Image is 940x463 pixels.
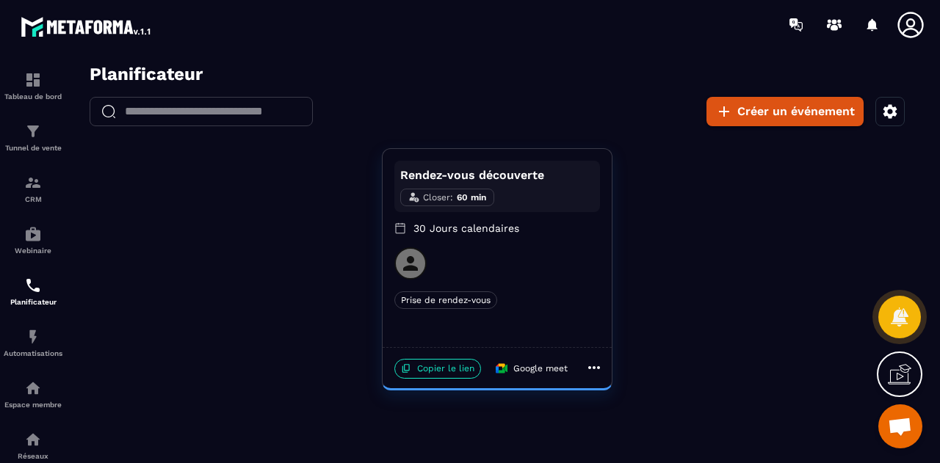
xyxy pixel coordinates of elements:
a: Ouvrir le chat [878,404,922,448]
a: automationsautomationsWebinaire [4,214,62,266]
p: Tableau de bord [4,92,62,101]
img: social-network [24,431,42,448]
a: automationsautomationsAutomatisations [4,317,62,368]
a: formationformationTunnel de vente [4,112,62,163]
p: Copier le lien [325,295,412,315]
img: logo [21,13,153,40]
p: Planificateur [4,298,62,306]
p: Automatisations [4,349,62,357]
p: Google meet [418,294,507,316]
img: scheduler [24,277,42,294]
a: schedulerschedulerPlanificateur [4,266,62,317]
p: 60 min [388,127,417,140]
img: automations [24,328,42,346]
p: Rendez-vous découverte [331,103,525,120]
p: Tunnel de vente [4,144,62,152]
a: automationsautomationsEspace membre [4,368,62,420]
p: Webinaire [4,247,62,255]
p: Closer : [354,127,384,140]
p: CRM [4,195,62,203]
img: automations [24,225,42,243]
div: Prise de rendez-vous [325,227,428,245]
button: Créer un événement [637,33,795,62]
p: 30 Jours calendaires [325,157,531,172]
img: formation [24,71,42,89]
a: formationformationTableau de bord [4,60,62,112]
img: automations [24,379,42,397]
span: Prise de rendez-vous [326,230,427,243]
img: formation [24,123,42,140]
img: formation [24,174,42,192]
p: Espace membre [4,401,62,409]
a: formationformationCRM [4,163,62,214]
